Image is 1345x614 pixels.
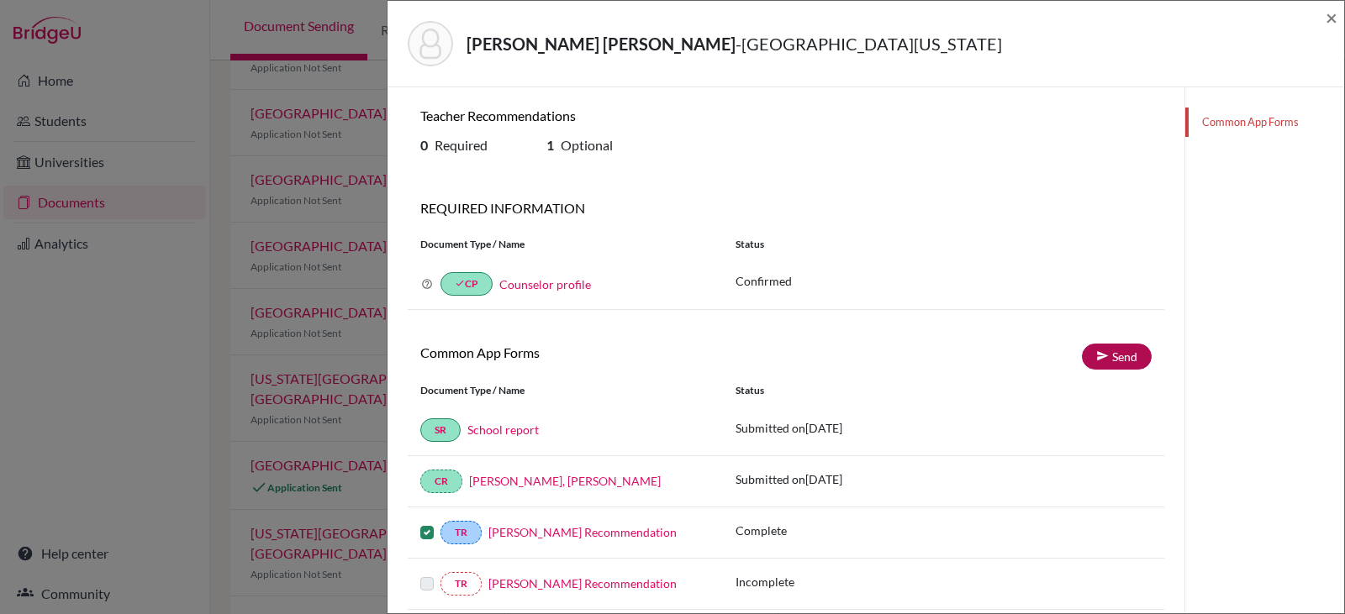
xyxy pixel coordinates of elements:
[420,344,773,360] h6: Common App Forms
[469,474,661,488] a: [PERSON_NAME], [PERSON_NAME]
[1185,108,1344,137] a: Common App Forms
[499,277,591,291] a: Counselor profile
[420,418,461,442] a: SR
[723,383,1164,398] div: Status
[420,137,428,153] b: 0
[420,470,462,493] a: CR
[408,200,1164,216] h6: REQUIRED INFORMATION
[435,137,488,153] span: Required
[736,419,842,437] p: Submitted on
[467,422,539,437] a: School report
[408,383,723,398] div: Document Type / Name
[561,137,613,153] span: Optional
[736,272,1152,290] p: Confirmed
[1326,8,1337,28] button: Close
[1326,5,1337,29] span: ×
[736,573,794,590] p: Incomplete
[723,237,1164,252] div: Status
[736,522,787,539] p: Complete
[440,272,493,296] a: doneCP
[1082,344,1152,370] a: Send
[805,421,842,435] span: [DATE]
[736,34,1002,54] span: - [GEOGRAPHIC_DATA][US_STATE]
[420,108,773,123] h6: Teacher Recommendations
[488,576,677,590] a: [PERSON_NAME] Recommendation
[455,278,465,288] i: done
[736,470,842,488] p: Submitted on
[488,525,677,539] a: [PERSON_NAME] Recommendation
[546,137,554,153] b: 1
[805,472,842,486] span: [DATE]
[440,521,482,544] a: TR
[408,237,723,252] div: Document Type / Name
[440,572,482,596] a: TR
[467,34,736,54] strong: [PERSON_NAME] [PERSON_NAME]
